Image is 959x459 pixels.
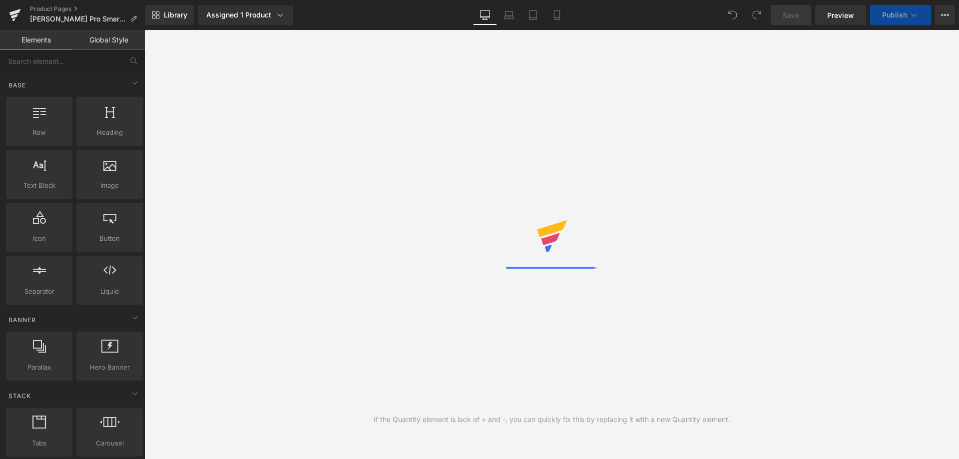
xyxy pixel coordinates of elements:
a: Mobile [545,5,569,25]
span: Tabs [9,438,69,449]
div: Assigned 1 Product [206,10,285,20]
span: Save [783,10,799,20]
a: Desktop [473,5,497,25]
a: New Library [145,5,194,25]
button: More [935,5,955,25]
span: Banner [7,315,37,325]
a: Global Style [72,30,145,50]
span: Text Block [9,180,69,191]
span: Stack [7,391,32,401]
div: If the Quantity element is lack of + and -, you can quickly fix this by replacing it with a new Q... [374,414,730,425]
span: Publish [882,11,907,19]
span: Icon [9,233,69,244]
span: Hero Banner [79,362,140,373]
a: Product Pages [30,5,145,13]
a: Laptop [497,5,521,25]
span: [PERSON_NAME] Pro Smart Sound Machine [30,15,126,23]
span: Row [9,127,69,138]
span: Button [79,233,140,244]
span: Preview [827,10,854,20]
span: Image [79,180,140,191]
span: Separator [9,286,69,297]
span: Liquid [79,286,140,297]
button: Undo [723,5,743,25]
span: Carousel [79,438,140,449]
span: Library [164,10,187,19]
button: Publish [870,5,931,25]
button: Redo [747,5,767,25]
span: Heading [79,127,140,138]
a: Tablet [521,5,545,25]
span: Base [7,80,27,90]
a: Preview [815,5,866,25]
span: Parallax [9,362,69,373]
